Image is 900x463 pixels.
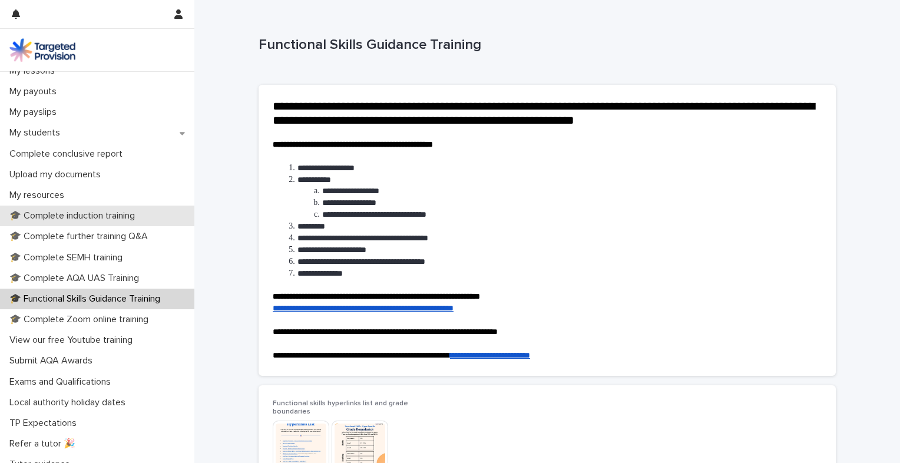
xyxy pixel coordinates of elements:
[5,252,132,263] p: 🎓 Complete SEMH training
[5,148,132,160] p: Complete conclusive report
[5,190,74,201] p: My resources
[5,293,170,305] p: 🎓 Functional Skills Guidance Training
[5,86,66,97] p: My payouts
[5,107,66,118] p: My payslips
[5,273,148,284] p: 🎓 Complete AQA UAS Training
[5,355,102,366] p: Submit AQA Awards
[5,65,64,77] p: My lessons
[9,38,75,62] img: M5nRWzHhSzIhMunXDL62
[259,37,831,54] p: Functional Skills Guidance Training
[5,418,86,429] p: TP Expectations
[5,314,158,325] p: 🎓 Complete Zoom online training
[5,231,157,242] p: 🎓 Complete further training Q&A
[5,376,120,388] p: Exams and Qualifications
[273,400,408,415] span: Functional skills hyperlinks list and grade boundaries
[5,169,110,180] p: Upload my documents
[5,397,135,408] p: Local authority holiday dates
[5,335,142,346] p: View our free Youtube training
[5,438,85,449] p: Refer a tutor 🎉
[5,127,70,138] p: My students
[5,210,144,221] p: 🎓 Complete induction training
